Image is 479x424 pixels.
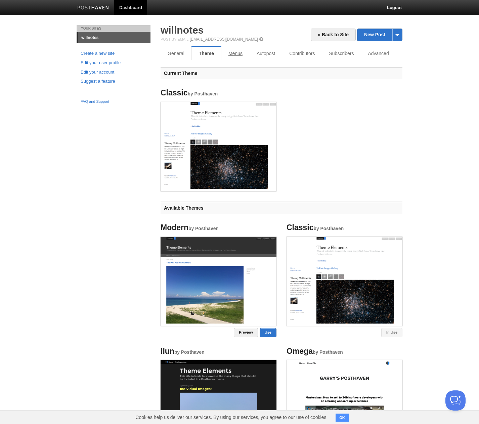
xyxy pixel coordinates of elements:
a: « Back to Site [311,29,356,41]
a: Subscribers [322,47,361,60]
h4: Ilun [161,347,276,355]
a: New Post [357,29,402,41]
img: Posthaven-bar [77,6,109,11]
a: Contributors [282,47,322,60]
img: Screenshot [161,237,276,324]
button: OK [336,414,349,422]
a: General [161,47,191,60]
a: In Use [381,328,402,337]
a: willnotes [161,25,204,36]
small: by Posthaven [188,91,218,96]
a: [EMAIL_ADDRESS][DOMAIN_NAME] [190,37,258,42]
h4: Modern [161,223,276,232]
span: Post by Email [161,37,188,41]
h3: Available Themes [161,202,402,214]
img: Screenshot [161,102,276,189]
h4: Classic [161,89,276,97]
li: Your Sites [77,25,150,32]
a: Autopost [250,47,282,60]
a: willnotes [78,32,150,43]
a: Menus [221,47,250,60]
a: Create a new site [81,50,146,57]
a: Suggest a feature [81,78,146,85]
a: Use [260,328,276,337]
span: Cookies help us deliver our services. By using our services, you agree to our use of cookies. [129,411,334,424]
small: by Posthaven [174,350,205,355]
h4: Classic [287,223,402,232]
small: by Posthaven [313,350,343,355]
h3: Current Theme [161,67,402,79]
a: Theme [191,47,221,60]
img: Screenshot [287,237,402,324]
a: FAQ and Support [81,99,146,105]
a: Edit your account [81,69,146,76]
small: by Posthaven [314,226,344,231]
small: by Posthaven [188,226,219,231]
a: Advanced [361,47,396,60]
a: Preview [234,328,258,337]
a: Edit your user profile [81,59,146,67]
iframe: Help Scout Beacon - Open [445,390,466,411]
h4: Omega [287,347,402,355]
